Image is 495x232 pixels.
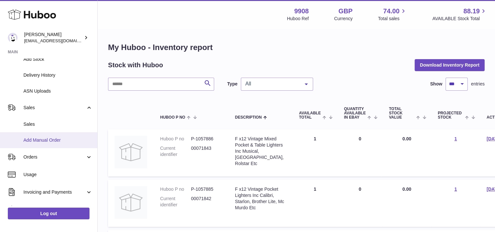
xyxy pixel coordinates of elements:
span: All [244,81,300,87]
strong: GBP [338,7,352,16]
div: Huboo Ref [287,16,309,22]
h2: Stock with Huboo [108,61,163,70]
span: Sales [23,121,92,127]
span: Quantity Available in eBay [344,107,366,120]
span: Projected Stock [438,111,463,120]
span: [EMAIL_ADDRESS][DOMAIN_NAME] [24,38,96,43]
dd: 00071843 [191,145,222,158]
span: ASN Uploads [23,88,92,94]
img: product image [115,186,147,219]
span: Total stock value [389,107,415,120]
span: Huboo P no [160,115,185,120]
span: 88.19 [463,7,480,16]
span: Description [235,115,262,120]
a: 88.19 AVAILABLE Stock Total [432,7,487,22]
span: 74.00 [383,7,399,16]
dd: P-1057885 [191,186,222,192]
span: Total sales [378,16,407,22]
span: Add Stock [23,56,92,62]
div: [PERSON_NAME] [24,32,83,44]
span: Usage [23,172,92,178]
div: F x12 Vintage Pocket Lighters Inc Calibri, Starlon, Brother Lite, Mc Murdo Etc [235,186,286,211]
dt: Current identifier [160,196,191,208]
dd: 00071842 [191,196,222,208]
span: Delivery History [23,72,92,78]
img: tbcollectables@hotmail.co.uk [8,33,18,43]
td: 1 [293,129,337,176]
span: AVAILABLE Total [299,111,321,120]
dt: Huboo P no [160,186,191,192]
img: product image [115,136,147,168]
span: 0.00 [402,136,411,141]
dt: Current identifier [160,145,191,158]
a: 1 [454,187,457,192]
span: Sales [23,105,86,111]
div: Currency [334,16,353,22]
a: 74.00 Total sales [378,7,407,22]
label: Type [227,81,238,87]
span: Invoicing and Payments [23,189,86,195]
h1: My Huboo - Inventory report [108,42,485,53]
span: entries [471,81,485,87]
td: 0 [337,129,382,176]
strong: 9908 [294,7,309,16]
label: Show [430,81,442,87]
a: Log out [8,208,89,219]
a: 1 [454,136,457,141]
div: F x12 Vintage Mixed Pocket & Table Lighters Inc Musical, [GEOGRAPHIC_DATA], Rolstar Etc [235,136,286,166]
dd: P-1057886 [191,136,222,142]
span: AVAILABLE Stock Total [432,16,487,22]
span: 0.00 [402,187,411,192]
button: Download Inventory Report [415,59,485,71]
td: 0 [337,180,382,227]
td: 1 [293,180,337,227]
span: Orders [23,154,86,160]
span: Add Manual Order [23,137,92,143]
dt: Huboo P no [160,136,191,142]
